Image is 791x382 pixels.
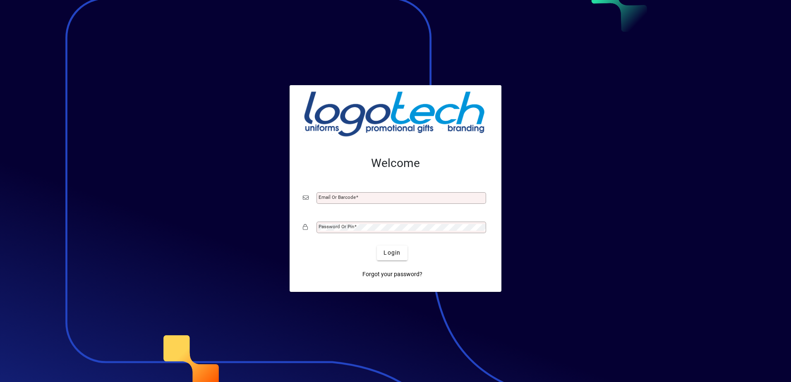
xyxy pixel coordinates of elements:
[362,270,422,279] span: Forgot your password?
[359,267,426,282] a: Forgot your password?
[303,156,488,170] h2: Welcome
[377,246,407,260] button: Login
[319,194,356,200] mat-label: Email or Barcode
[319,224,354,229] mat-label: Password or Pin
[384,248,400,257] span: Login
